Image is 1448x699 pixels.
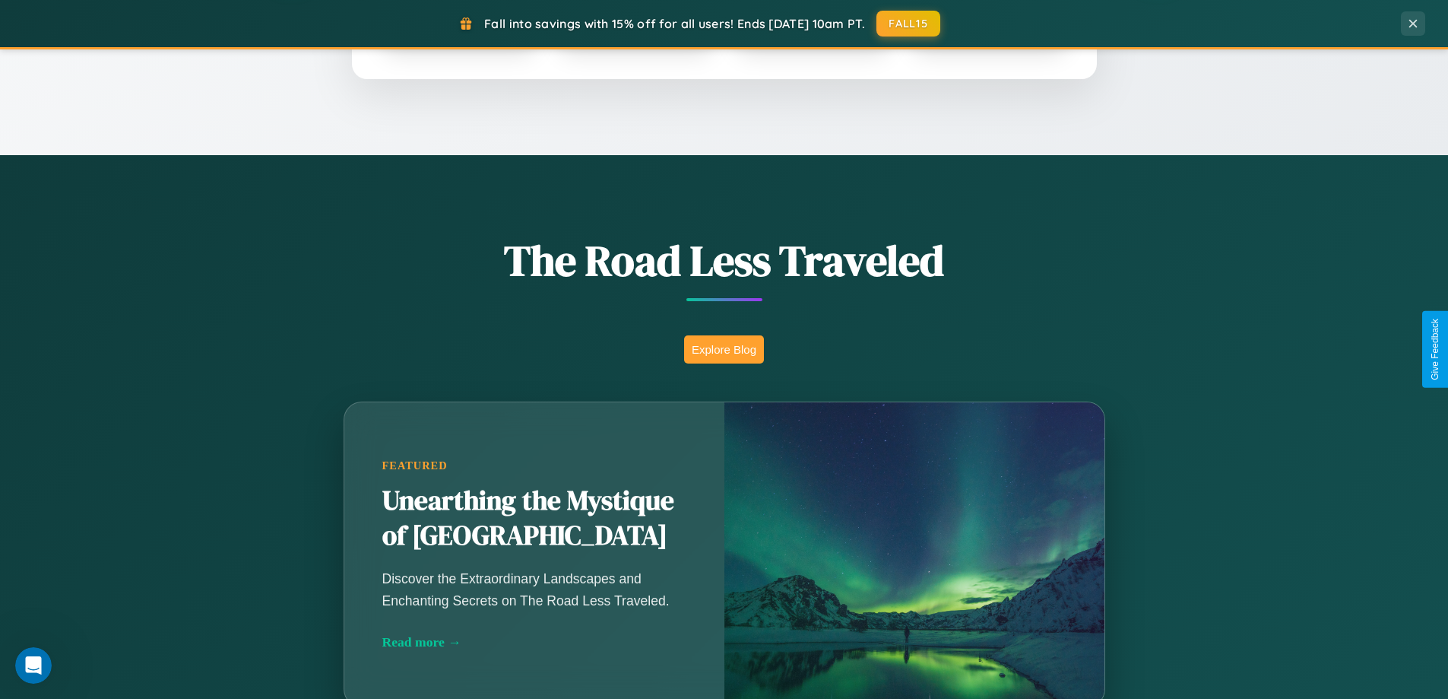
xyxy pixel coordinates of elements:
h1: The Road Less Traveled [268,231,1180,290]
div: Give Feedback [1430,319,1440,380]
span: Fall into savings with 15% off for all users! Ends [DATE] 10am PT. [484,16,865,31]
h2: Unearthing the Mystique of [GEOGRAPHIC_DATA] [382,484,686,554]
p: Discover the Extraordinary Landscapes and Enchanting Secrets on The Road Less Traveled. [382,568,686,611]
button: FALL15 [876,11,940,37]
button: Explore Blog [684,335,764,364]
div: Read more → [382,634,686,650]
div: Featured [382,459,686,472]
iframe: Intercom live chat [15,647,52,684]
